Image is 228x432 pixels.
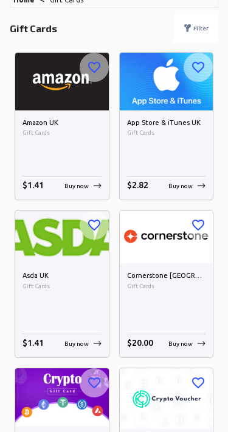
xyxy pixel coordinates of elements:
[64,339,89,348] p: Buy now
[15,53,109,110] img: Amazon UK image
[22,282,102,291] span: Gift Cards
[22,118,102,129] h6: Amazon UK
[127,180,148,190] span: $ 2.82
[120,53,213,110] img: App Store & iTunes UK image
[22,338,44,348] span: $ 1.41
[127,128,206,138] span: Gift Cards
[127,118,206,129] h6: App Store & iTunes UK
[120,211,213,263] img: Cornerstone UK image
[22,180,44,190] span: $ 1.41
[168,181,193,191] p: Buy now
[127,271,206,282] h6: Cornerstone [GEOGRAPHIC_DATA]
[193,24,209,33] p: Filter
[120,368,213,429] img: CryptoVoucher GB image
[15,368,109,427] img: Crypto Giftcard GB image
[127,282,206,291] span: Gift Cards
[10,21,57,36] p: Gift Cards
[127,338,153,348] span: $ 20.00
[64,181,89,191] p: Buy now
[22,128,102,138] span: Gift Cards
[22,271,102,282] h6: Asda UK
[15,211,109,263] img: Asda UK image
[168,339,193,348] p: Buy now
